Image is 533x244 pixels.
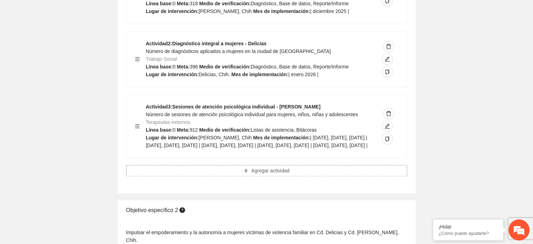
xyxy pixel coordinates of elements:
span: Diagnóstico, Base de datos, Reporte/Informe [251,64,348,70]
span: menu [135,57,140,61]
span: 396 [190,64,198,70]
div: Impulsar el empoderamiento y la autonomía a mujeres víctimas de violencia familiar en Cd. Delicia... [126,229,407,244]
span: Número de sesiones de atención psicológica individual para mujeres, niños, niñas y adolescentes [146,112,358,117]
span: Delicias, Chih. [199,72,230,77]
button: plusAgregar actividad [126,165,407,176]
span: copy [385,136,390,142]
span: Diagnóstico, Base de datos, Reporte/Informe [251,1,348,6]
span: Listas de asistencia, Bitácoras [251,127,316,133]
button: edit [382,120,393,132]
strong: Lugar de intervención: [146,72,199,77]
strong: Actividad 3 : Sesiones de atención psicológica individual - [PERSON_NAME] [146,104,321,110]
textarea: Escriba su mensaje y pulse “Intro” [4,166,134,191]
span: edit [382,56,392,62]
span: | enero 2026 | [288,72,319,77]
strong: Mes de implementación: [253,135,310,140]
button: delete [383,41,394,52]
strong: Actividad 2 : Diagnóstico integral a mujeres - Delicias [146,41,267,46]
div: Minimizar ventana de chat en vivo [115,4,132,20]
span: Trabajo Social [146,56,177,62]
strong: Meta: [177,1,190,6]
span: Número de diagnósticos aplicados a mujeres en la ciudad de [GEOGRAPHIC_DATA] [146,48,331,54]
span: copy [385,69,390,75]
span: 0 [173,127,176,133]
span: [PERSON_NAME], Chih [199,8,252,14]
span: Estamos en línea. [41,81,97,152]
strong: Línea base: [146,1,173,6]
span: 912 [190,127,198,133]
span: delete [383,111,394,116]
span: delete [383,44,394,49]
span: | diciembre 2025 | [310,8,349,14]
button: copy [382,66,393,77]
strong: Línea base: [146,127,173,133]
strong: Lugar de intervención: [146,8,199,14]
strong: Meta: [177,127,190,133]
button: copy [382,133,393,144]
span: Objetivo específico 2 [126,207,187,213]
span: Terapeutas externos [146,119,190,125]
span: edit [382,123,392,129]
strong: Mes de implementación: [231,72,288,77]
button: edit [382,53,393,65]
strong: Medio de verificación: [199,1,251,6]
span: Agregar actividad [251,167,289,174]
span: 0 [173,1,176,6]
strong: Meta: [177,64,190,70]
strong: Lugar de intervención: [146,135,199,140]
span: 0 [173,64,176,70]
span: [PERSON_NAME], Chih [199,135,252,140]
span: 318 [190,1,198,6]
div: Chatee con nosotros ahora [36,36,118,45]
div: ¡Hola! [438,224,498,230]
strong: Línea base: [146,64,173,70]
p: ¿Cómo puedo ayudarte? [438,231,498,236]
button: delete [383,108,394,119]
span: question-circle [179,207,185,213]
strong: Medio de verificación: [199,64,251,70]
span: plus [244,168,248,174]
strong: Mes de implementación: [253,8,310,14]
strong: Medio de verificación: [199,127,251,133]
span: menu [135,124,140,128]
